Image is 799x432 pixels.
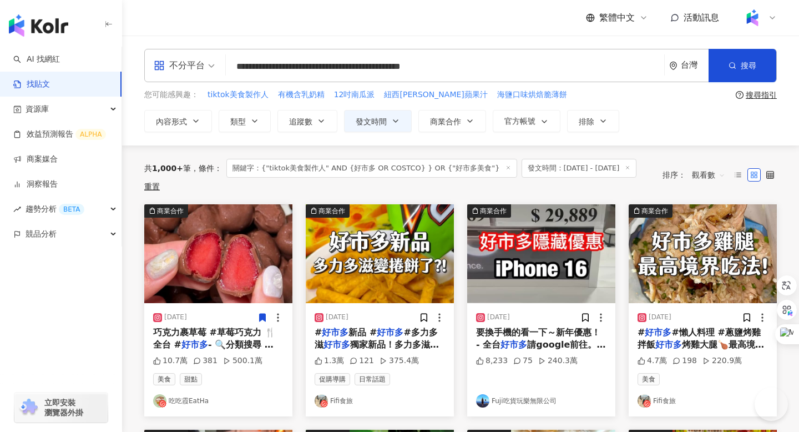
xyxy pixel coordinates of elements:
span: 12吋南瓜派 [334,89,375,101]
div: [DATE] [326,313,348,322]
button: 商業合作 [629,204,777,303]
div: [DATE] [164,313,187,322]
img: KOL Avatar [315,394,328,408]
span: 競品分析 [26,222,57,247]
button: 紐西[PERSON_NAME]蘋果汁 [383,89,488,101]
span: 有機含乳奶精 [278,89,325,101]
mark: 好市多 [322,327,348,338]
span: 1,000+ [152,164,183,173]
div: 240.3萬 [538,355,578,366]
iframe: Help Scout Beacon - Open [755,388,788,421]
span: 立即安裝 瀏覽器外掛 [44,398,83,418]
span: 官方帳號 [504,117,535,125]
span: environment [669,62,677,70]
span: 類型 [230,117,246,126]
button: 有機含乳奶精 [277,89,325,101]
a: KOL Avatar吃吃霞EatHa [153,394,284,408]
span: 甜點 [180,373,202,385]
span: 促購導購 [315,373,350,385]
button: 搜尋 [709,49,776,82]
a: 洞察報告 [13,179,58,190]
div: 台灣 [681,61,709,70]
img: logo [9,14,68,37]
button: 官方帳號 [493,110,560,132]
span: # [315,327,322,338]
button: 類型 [219,110,271,132]
div: 商業合作 [157,205,184,217]
div: 10.7萬 [153,355,188,366]
div: 商業合作 [318,205,345,217]
div: 重置 [144,182,160,191]
span: 條件 ： [191,164,222,173]
span: 巧克力裹草莓 #草莓巧克力 🍴全台 # [153,327,276,350]
div: 198 [672,355,697,366]
img: Kolr%20app%20icon%20%281%29.png [742,7,763,28]
span: - 🔍分類搜尋 ▪️種類： # [153,339,276,362]
mark: 好市多 [655,339,682,350]
a: chrome extension立即安裝 瀏覽器外掛 [14,393,108,423]
div: BETA [59,204,84,215]
span: 海鹽口味烘焙脆薄餅 [497,89,567,101]
div: 375.4萬 [380,355,419,366]
img: KOL Avatar [476,394,489,408]
span: 美食 [638,373,660,385]
img: KOL Avatar [638,394,651,408]
div: 220.9萬 [702,355,742,366]
div: 75 [513,355,533,366]
button: 商業合作 [144,204,292,303]
mark: 好市多 [181,339,208,350]
div: 381 [193,355,218,366]
a: searchAI 找網紅 [13,54,60,65]
div: 1.3萬 [315,355,344,366]
img: KOL Avatar [153,394,166,408]
div: [DATE] [487,313,510,322]
a: 效益預測報告ALPHA [13,129,106,140]
button: 發文時間 [344,110,412,132]
span: 追蹤數 [289,117,312,126]
a: 商案媒合 [13,154,58,165]
span: 發文時間 [356,117,387,126]
button: 商業合作 [306,204,454,303]
span: 新品 # [348,327,377,338]
span: #多力多滋 [315,327,438,350]
div: 8,233 [476,355,508,366]
span: 繁體中文 [599,12,635,24]
span: 觀看數 [692,166,725,184]
img: post-image [467,204,615,303]
span: 關鍵字：{"tiktok美食製作人" AND {好市多 OR COSTCO} } OR {"好市多美食"} [226,159,517,178]
span: 搜尋 [741,61,756,70]
a: KOL AvatarFifi食旅 [315,394,445,408]
img: post-image [144,204,292,303]
span: question-circle [736,91,744,99]
a: KOL AvatarFifi食旅 [638,394,768,408]
button: 海鹽口味烘焙脆薄餅 [497,89,568,101]
span: 紐西[PERSON_NAME]蘋果汁 [384,89,487,101]
span: 內容形式 [156,117,187,126]
button: 12吋南瓜派 [333,89,376,101]
div: 搜尋指引 [746,91,777,99]
span: 美食 [153,373,175,385]
div: 商業合作 [641,205,668,217]
span: 排除 [579,117,594,126]
span: tiktok美食製作人 [208,89,269,101]
span: 趨勢分析 [26,197,84,222]
div: 500.1萬 [223,355,262,366]
span: 您可能感興趣： [144,89,199,101]
a: 找貼文 [13,79,50,90]
img: post-image [629,204,777,303]
div: 不分平台 [154,57,205,74]
span: 烤雞大腿🍗最高境界吃法！！ 一袋到底，超簡單吃法～趕緊學起來 最精華的雞汁 千萬不要浪費 加入蔥花、白飯、雞腿肉、胡椒鹽調味 攪拌吃超爽🤣一口接一口停不下來 快分享給朋友，下次這樣吃🔥 # [638,339,767,424]
button: 內容形式 [144,110,212,132]
span: # [638,327,645,338]
span: appstore [154,60,165,71]
button: 商業合作 [467,204,615,303]
a: KOL AvatarFuji吃貨玩樂無限公司 [476,394,606,408]
span: #懶人料理 #蔥鹽烤雞拌飯 [638,327,761,350]
div: 4.7萬 [638,355,667,366]
span: 日常話題 [355,373,390,385]
mark: 好市多 [645,327,671,338]
button: 排除 [567,110,619,132]
button: 商業合作 [418,110,486,132]
mark: 好市多 [500,339,527,350]
div: 共 筆 [144,164,191,173]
